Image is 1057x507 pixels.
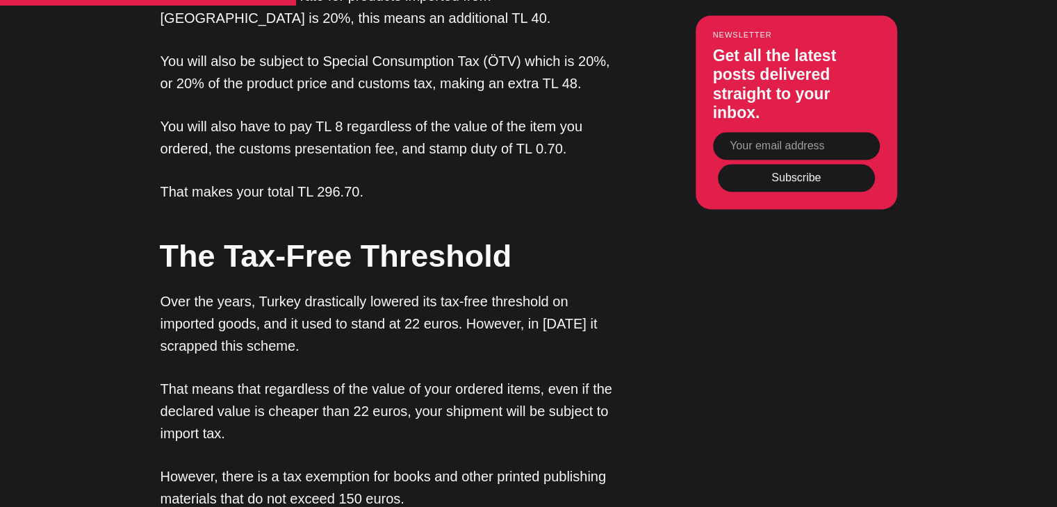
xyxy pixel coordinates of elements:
input: Your email address [713,132,880,160]
h3: Get all the latest posts delivered straight to your inbox. [713,47,880,123]
p: Over the years, Turkey drastically lowered its tax-free threshold on imported goods, and it used ... [161,290,626,357]
p: That makes your total TL 296.70. [161,181,626,203]
p: You will also have to pay TL 8 regardless of the value of the item you ordered, the customs prese... [161,115,626,160]
p: That means that regardless of the value of your ordered items, even if the declared value is chea... [161,378,626,444]
h2: The Tax-Free Threshold [160,234,625,278]
small: Newsletter [713,31,880,39]
p: You will also be subject to Special Consumption Tax (ÖTV) which is 20%, or 20% of the product pri... [161,50,626,94]
button: Subscribe [718,164,875,192]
